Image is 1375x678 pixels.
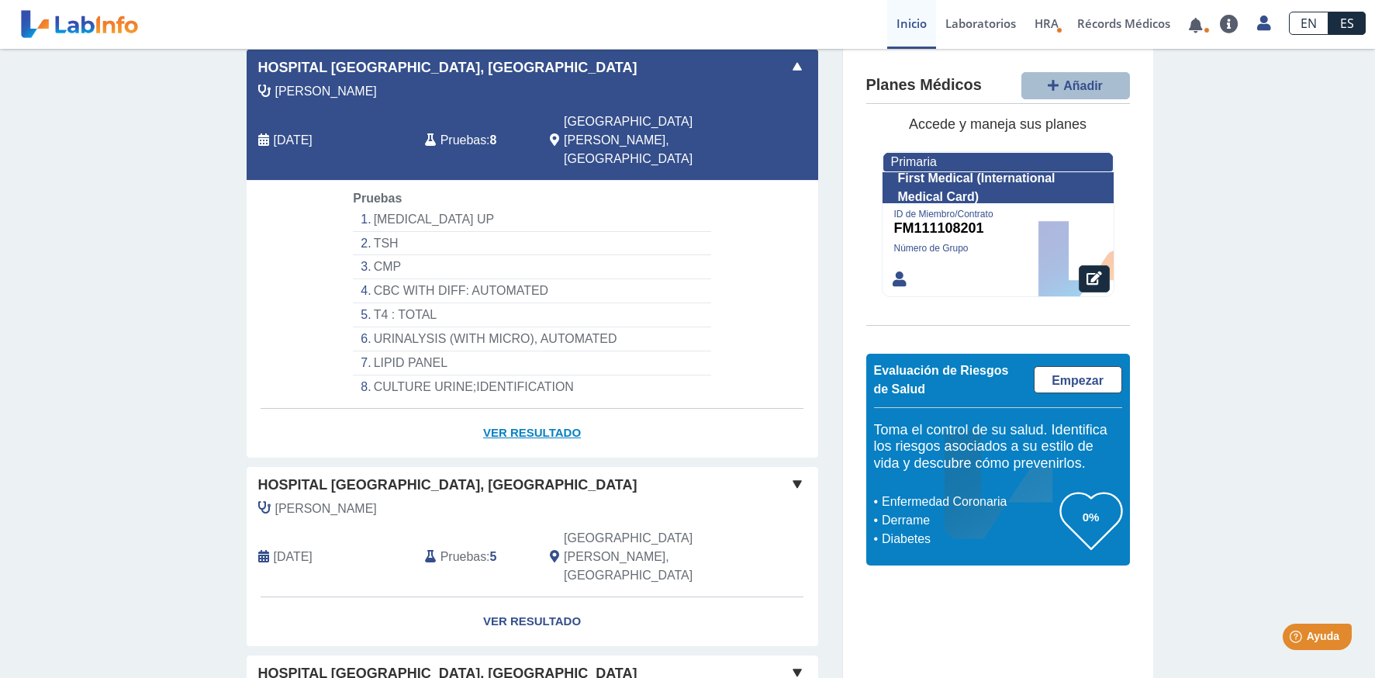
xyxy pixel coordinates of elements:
[1034,366,1122,393] a: Empezar
[353,255,710,279] li: CMP
[564,529,735,585] span: San Juan, PR
[490,133,497,147] b: 8
[274,131,313,150] span: 2025-10-07
[1237,617,1358,661] iframe: Help widget launcher
[353,208,710,232] li: [MEDICAL_DATA] UP
[878,530,1060,548] li: Diabetes
[413,529,538,585] div: :
[891,155,937,168] span: Primaria
[353,375,710,399] li: CULTURE URINE;IDENTIFICATION
[353,327,710,351] li: URINALYSIS (WITH MICRO), AUTOMATED
[1063,79,1103,92] span: Añadir
[874,364,1009,396] span: Evaluación de Riesgos de Salud
[247,409,818,458] a: Ver Resultado
[353,351,710,375] li: LIPID PANEL
[1052,374,1104,387] span: Empezar
[909,116,1087,132] span: Accede y maneja sus planes
[413,112,538,168] div: :
[275,82,377,101] span: Miranda Delgado, Hector
[878,493,1060,511] li: Enfermedad Coronaria
[1021,72,1130,99] button: Añadir
[275,500,377,518] span: Miranda Delgado, Hector
[1035,16,1059,31] span: HRA
[1328,12,1366,35] a: ES
[353,303,710,327] li: T4 : TOTAL
[353,279,710,303] li: CBC WITH DIFF: AUTOMATED
[274,548,313,566] span: 2025-02-21
[878,511,1060,530] li: Derrame
[353,192,402,205] span: Pruebas
[1289,12,1328,35] a: EN
[866,76,982,95] h4: Planes Médicos
[440,131,486,150] span: Pruebas
[258,475,637,496] span: Hospital [GEOGRAPHIC_DATA], [GEOGRAPHIC_DATA]
[247,597,818,646] a: Ver Resultado
[490,550,497,563] b: 5
[258,57,637,78] span: Hospital [GEOGRAPHIC_DATA], [GEOGRAPHIC_DATA]
[1060,507,1122,527] h3: 0%
[353,232,710,256] li: TSH
[874,422,1122,472] h5: Toma el control de su salud. Identifica los riesgos asociados a su estilo de vida y descubre cómo...
[440,548,486,566] span: Pruebas
[564,112,735,168] span: San Juan, PR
